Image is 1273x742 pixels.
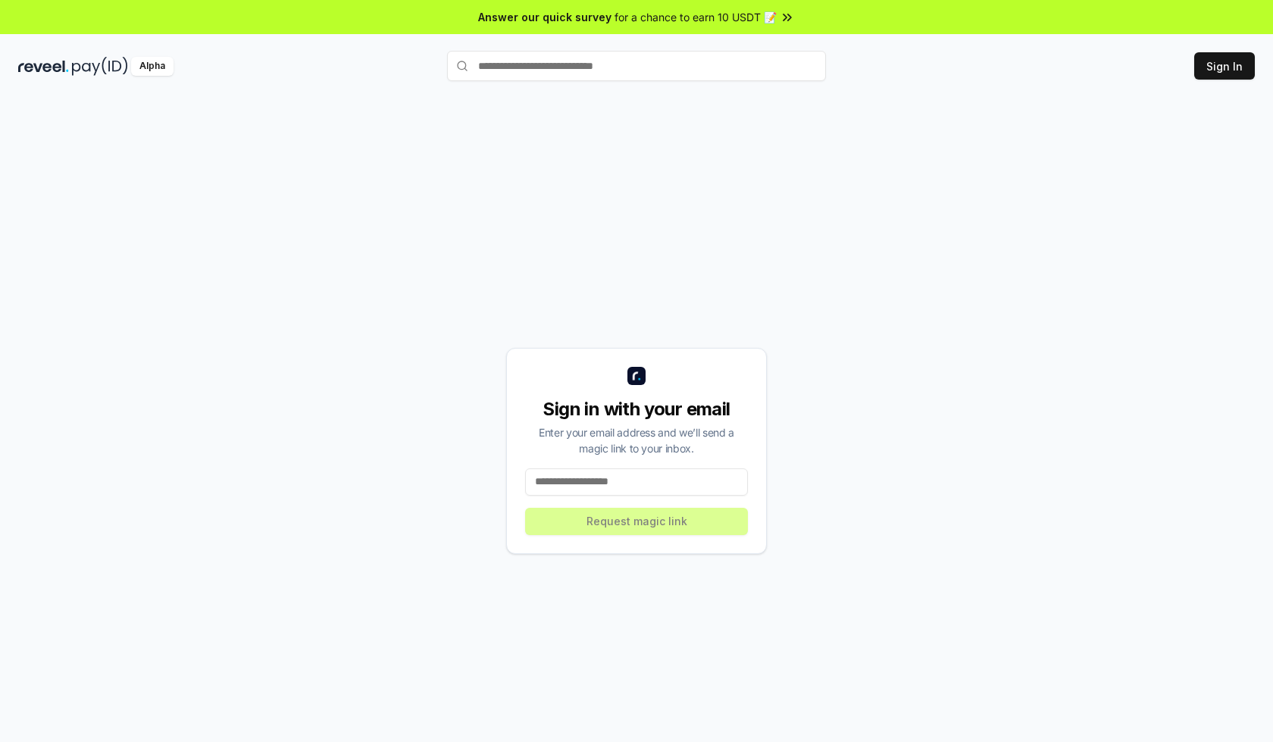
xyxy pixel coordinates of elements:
[18,57,69,76] img: reveel_dark
[627,367,646,385] img: logo_small
[525,424,748,456] div: Enter your email address and we’ll send a magic link to your inbox.
[525,397,748,421] div: Sign in with your email
[478,9,611,25] span: Answer our quick survey
[72,57,128,76] img: pay_id
[131,57,174,76] div: Alpha
[615,9,777,25] span: for a chance to earn 10 USDT 📝
[1194,52,1255,80] button: Sign In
